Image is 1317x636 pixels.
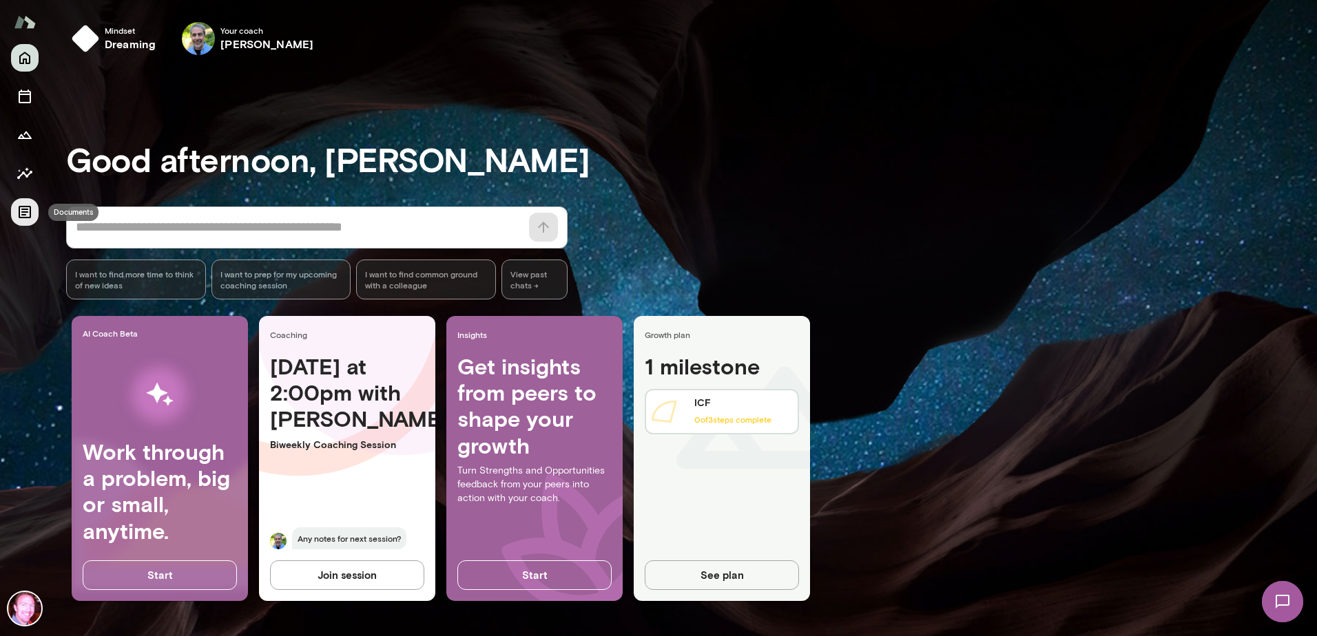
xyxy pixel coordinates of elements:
[270,329,430,340] span: Coaching
[83,560,237,589] button: Start
[75,268,197,290] span: I want to find more time to think of new ideas
[645,329,805,340] span: Growth plan
[694,414,771,424] span: 0 of 3 steps complete
[105,25,156,36] span: Mindset
[182,22,215,55] img: Charles Silvestro
[11,44,39,72] button: Home
[270,533,287,549] img: Charles
[11,83,39,110] button: Sessions
[8,592,41,625] img: Matthew Brady
[645,353,799,385] h4: 1 milestone
[11,198,39,226] button: Documents
[292,527,406,549] span: Any notes for next session?
[457,464,612,505] p: Turn Strengths and Opportunities feedback from your peers into action with your coach.
[211,259,351,299] div: I want to prep for my upcoming coaching session
[83,438,237,544] h4: Work through a problem, big or small, anytime.
[72,25,99,52] img: mindset
[11,160,39,187] button: Insights
[694,396,771,410] h6: ICF
[645,560,799,589] button: See plan
[48,204,98,221] div: Documents
[83,328,242,339] span: AI Coach Beta
[98,351,221,438] img: AI Workflows
[11,121,39,149] button: Growth Plan
[270,438,424,452] p: Biweekly Coaching Session
[220,25,313,36] span: Your coach
[501,259,568,299] span: View past chats ->
[220,268,342,290] span: I want to prep for my upcoming coaching session
[172,17,323,61] div: Charles SilvestroYour coach[PERSON_NAME]
[66,140,1317,178] h3: Good afternoon, [PERSON_NAME]
[270,353,424,432] h4: [DATE] at 2:00pm with [PERSON_NAME]
[14,9,36,35] img: Mento
[105,36,156,52] h6: dreaming
[66,17,167,61] button: Mindsetdreaming
[457,560,612,589] button: Start
[270,560,424,589] button: Join session
[220,36,313,52] h6: [PERSON_NAME]
[457,329,617,340] span: Insights
[356,259,496,299] div: I want to find common ground with a colleague
[66,259,206,299] div: I want to find more time to think of new ideas
[365,268,487,290] span: I want to find common ground with a colleague
[457,353,612,459] h4: Get insights from peers to shape your growth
